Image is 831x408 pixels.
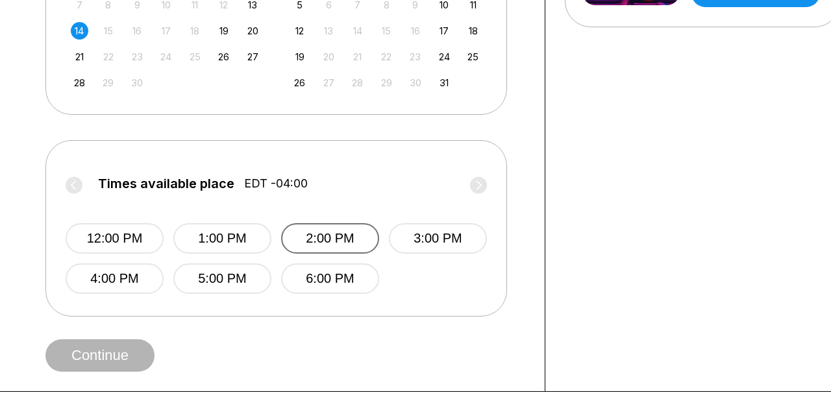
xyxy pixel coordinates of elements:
div: Choose Friday, October 17th, 2025 [436,22,453,40]
div: Not available Monday, September 15th, 2025 [99,22,117,40]
div: Not available Monday, October 13th, 2025 [320,22,338,40]
button: 1:00 PM [173,223,271,254]
div: Choose Friday, October 24th, 2025 [436,48,453,66]
div: Choose Friday, September 26th, 2025 [215,48,232,66]
div: Not available Monday, October 27th, 2025 [320,74,338,91]
div: Choose Saturday, October 18th, 2025 [464,22,482,40]
div: Not available Thursday, September 25th, 2025 [186,48,204,66]
div: Choose Saturday, October 25th, 2025 [464,48,482,66]
div: Not available Wednesday, October 15th, 2025 [378,22,395,40]
button: 6:00 PM [281,263,379,294]
div: Not available Wednesday, October 22nd, 2025 [378,48,395,66]
div: Not available Wednesday, October 29th, 2025 [378,74,395,91]
div: Not available Tuesday, September 16th, 2025 [129,22,146,40]
div: Choose Sunday, October 26th, 2025 [291,74,308,91]
div: Choose Friday, September 19th, 2025 [215,22,232,40]
div: Not available Wednesday, September 24th, 2025 [157,48,175,66]
div: Not available Monday, October 20th, 2025 [320,48,338,66]
button: 5:00 PM [173,263,271,294]
div: Not available Tuesday, September 23rd, 2025 [129,48,146,66]
div: Not available Tuesday, October 28th, 2025 [349,74,366,91]
div: Not available Monday, September 22nd, 2025 [99,48,117,66]
div: Not available Wednesday, September 17th, 2025 [157,22,175,40]
span: EDT -04:00 [244,176,308,191]
div: Choose Sunday, September 28th, 2025 [71,74,88,91]
div: Not available Thursday, October 30th, 2025 [406,74,424,91]
div: Choose Saturday, September 20th, 2025 [244,22,262,40]
div: Choose Sunday, September 14th, 2025 [71,22,88,40]
button: 4:00 PM [66,263,164,294]
button: 2:00 PM [281,223,379,254]
button: 3:00 PM [389,223,487,254]
div: Not available Monday, September 29th, 2025 [99,74,117,91]
div: Not available Tuesday, September 30th, 2025 [129,74,146,91]
div: Not available Thursday, September 18th, 2025 [186,22,204,40]
div: Choose Saturday, September 27th, 2025 [244,48,262,66]
div: Not available Thursday, October 23rd, 2025 [406,48,424,66]
div: Choose Sunday, October 12th, 2025 [291,22,308,40]
div: Not available Tuesday, October 21st, 2025 [349,48,366,66]
div: Not available Thursday, October 16th, 2025 [406,22,424,40]
div: Choose Sunday, October 19th, 2025 [291,48,308,66]
div: Not available Tuesday, October 14th, 2025 [349,22,366,40]
span: Times available place [98,176,234,191]
div: Choose Friday, October 31st, 2025 [436,74,453,91]
button: 12:00 PM [66,223,164,254]
div: Choose Sunday, September 21st, 2025 [71,48,88,66]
